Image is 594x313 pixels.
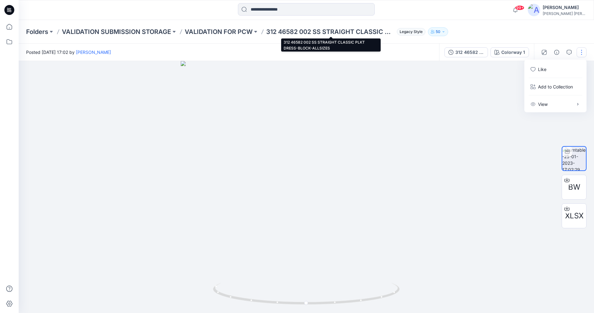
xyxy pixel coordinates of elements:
button: 50 [428,27,448,36]
button: Colorway 1 [490,47,529,57]
span: Posted [DATE] 17:02 by [26,49,111,55]
p: 312 46582 002 SS STRAIGHT CLASSIC PLKT DRESS-BLOCK-ALLSIZES [266,27,394,36]
img: avatar [528,4,540,16]
a: [PERSON_NAME] [76,50,111,55]
a: VALIDATION SUBMISSION STORAGE [62,27,171,36]
p: Like [538,66,546,73]
p: Add to Collection [538,83,573,90]
a: Folders [26,27,48,36]
button: 312 46582 002 SS STRAIGHT CLASSIC PLKT DRESS-BLOCK-ALLSIZES [444,47,488,57]
p: 50 [436,28,440,35]
div: Colorway 1 [501,49,525,56]
a: VALIDATION FOR PCW [185,27,253,36]
div: 312 46582 002 SS STRAIGHT CLASSIC PLKT DRESS-BLOCK-ALLSIZES [455,49,484,56]
span: 99+ [515,5,524,10]
span: Legacy Style [397,28,425,36]
span: XLSX [565,210,583,221]
button: Legacy Style [394,27,425,36]
img: turntable-25-01-2023-17:02:29 [562,147,586,170]
div: [PERSON_NAME] [PERSON_NAME] [543,11,586,16]
button: Details [552,47,562,57]
div: [PERSON_NAME] [543,4,586,11]
span: BW [568,182,580,193]
p: View [538,101,548,107]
